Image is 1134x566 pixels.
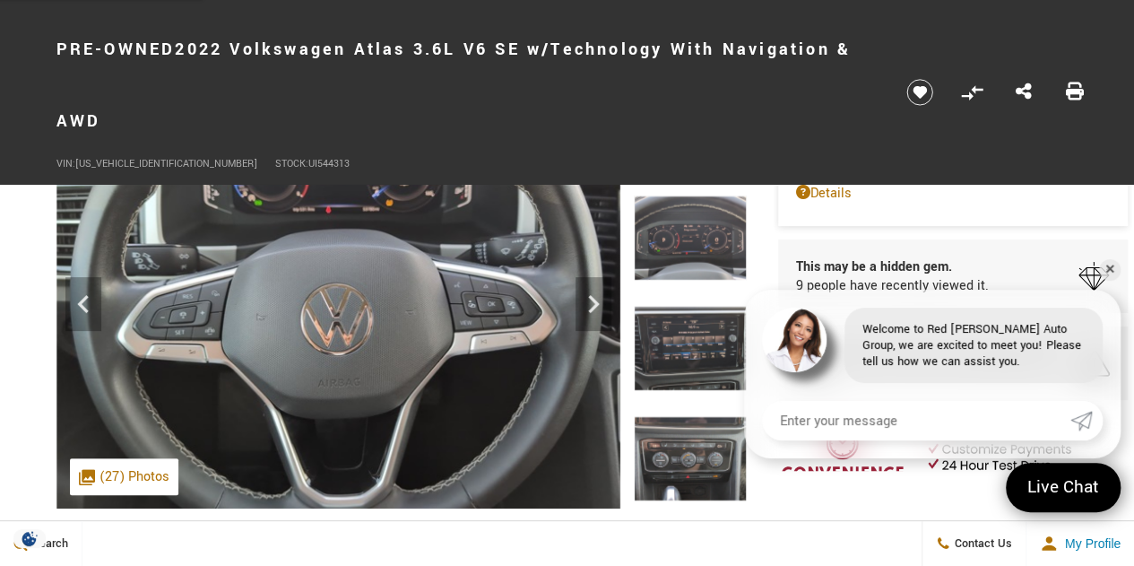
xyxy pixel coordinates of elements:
button: Save vehicle [900,78,939,107]
section: Click to Open Cookie Consent Modal [9,529,50,548]
img: Agent profile photo [762,308,827,372]
span: [US_VEHICLE_IDENTIFICATION_NUMBER] [75,157,257,170]
span: 9 people have recently viewed it. [796,276,989,295]
span: Live Chat [1018,475,1108,500]
span: UI544313 [308,157,350,170]
img: Used 2022 Volkswagen 3.6L V6 SE w/Technology image 14 [634,416,747,501]
span: Stock: [275,157,308,170]
a: Submit [1070,401,1103,440]
img: Used 2022 Volkswagen 3.6L V6 SE w/Technology image 11 [56,85,620,510]
strong: Pre-Owned [56,38,176,61]
span: Contact Us [950,536,1012,552]
a: Share this Pre-Owned 2022 Volkswagen Atlas 3.6L V6 SE w/Technology With Navigation & AWD [1015,81,1031,104]
div: Next [576,277,611,331]
span: This may be a hidden gem. [796,257,989,276]
span: My Profile [1058,536,1121,551]
span: VIN: [56,157,75,170]
a: Print this Pre-Owned 2022 Volkswagen Atlas 3.6L V6 SE w/Technology With Navigation & AWD [1066,81,1084,104]
input: Enter your message [762,401,1070,440]
img: Used 2022 Volkswagen 3.6L V6 SE w/Technology image 12 [634,196,747,281]
a: Details [796,184,1110,203]
div: (27) Photos [70,458,178,495]
h1: 2022 Volkswagen Atlas 3.6L V6 SE w/Technology With Navigation & AWD [56,13,877,157]
button: Open user profile menu [1026,521,1134,566]
button: Compare Vehicle [958,79,985,106]
div: Welcome to Red [PERSON_NAME] Auto Group, we are excited to meet you! Please tell us how we can as... [844,308,1103,383]
img: Used 2022 Volkswagen 3.6L V6 SE w/Technology image 13 [634,306,747,391]
div: Previous [65,277,101,331]
img: Opt-Out Icon [9,529,50,548]
a: Live Chat [1006,463,1121,512]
